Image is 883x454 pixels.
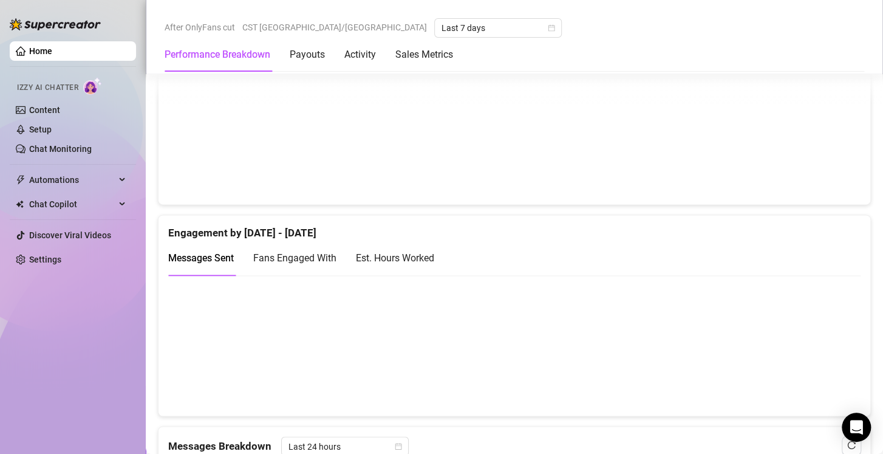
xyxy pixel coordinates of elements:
[441,19,554,37] span: Last 7 days
[29,194,115,214] span: Chat Copilot
[17,82,78,94] span: Izzy AI Chatter
[548,24,555,32] span: calendar
[168,215,861,241] div: Engagement by [DATE] - [DATE]
[253,252,336,264] span: Fans Engaged With
[29,170,115,190] span: Automations
[165,47,270,62] div: Performance Breakdown
[29,46,52,56] a: Home
[842,413,871,442] div: Open Intercom Messenger
[168,252,234,264] span: Messages Sent
[356,250,434,266] div: Est. Hours Worked
[165,18,235,36] span: After OnlyFans cut
[847,441,856,449] span: reload
[29,105,60,115] a: Content
[16,200,24,208] img: Chat Copilot
[29,230,111,240] a: Discover Viral Videos
[29,255,61,264] a: Settings
[83,77,102,95] img: AI Chatter
[242,18,427,36] span: CST [GEOGRAPHIC_DATA]/[GEOGRAPHIC_DATA]
[395,442,402,450] span: calendar
[290,47,325,62] div: Payouts
[344,47,376,62] div: Activity
[29,144,92,154] a: Chat Monitoring
[395,47,453,62] div: Sales Metrics
[29,125,52,134] a: Setup
[10,18,101,30] img: logo-BBDzfeDw.svg
[16,175,26,185] span: thunderbolt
